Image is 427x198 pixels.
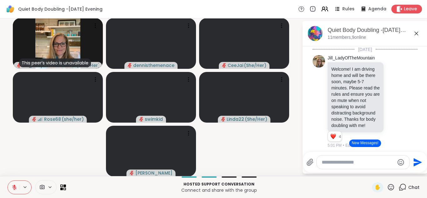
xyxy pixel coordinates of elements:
[397,159,404,166] button: Emoji picker
[313,55,325,68] img: https://sharewell-space-live.sfo3.digitaloceanspaces.com/user-generated/2564abe4-c444-4046-864b-7...
[328,143,342,148] span: 5:01 PM
[308,26,323,41] img: Quiet Body Doubling -Thursday Evening, Sep 11
[331,66,380,129] p: Welcome! I am driving home and will be there soon, maybe 5-7 minutes. Please read the rules and e...
[343,143,344,148] span: •
[76,62,99,69] span: ( She/ Her )
[19,58,91,67] div: This peer’s video is unavailable
[227,116,244,122] span: Linda22
[135,170,173,176] span: [PERSON_NAME]
[374,184,381,191] span: ✋
[330,134,336,139] button: Reactions: love
[145,116,163,122] span: swimkid
[410,155,424,169] button: Send
[222,63,226,68] span: audio-muted
[133,62,174,69] span: dennisthemenace
[70,181,368,187] p: Hosted support conversation
[130,171,134,175] span: audio-muted
[345,143,356,148] span: Edited
[18,6,103,12] span: Quiet Body Doubling -[DATE] Evening
[342,6,354,12] span: Rules
[349,140,381,147] button: New Messages!
[44,116,61,122] span: Rose68
[17,63,21,68] span: audio-muted
[328,55,375,61] a: Jill_LadyOfTheMountain
[339,134,342,140] span: 4
[354,46,376,53] span: [DATE]
[245,116,267,122] span: ( She/Her )
[5,4,16,14] img: ShareWell Logomark
[70,187,368,193] p: Connect and share with the group
[328,34,366,41] p: 11 members, 9 online
[62,116,84,122] span: ( she/her )
[32,117,37,121] span: audio-muted
[221,117,225,121] span: audio-muted
[139,117,143,121] span: audio-muted
[408,184,419,190] span: Chat
[35,18,80,69] img: Jill_LadyOfTheMountain
[228,62,243,69] span: CeeJai
[244,62,266,69] span: ( She/Her )
[128,63,132,68] span: audio-muted
[328,26,423,34] div: Quiet Body Doubling -[DATE] Evening, [DATE]
[368,6,386,12] span: Agenda
[328,131,339,141] div: Reaction list
[322,159,394,165] textarea: Type your message
[404,6,417,12] span: Leave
